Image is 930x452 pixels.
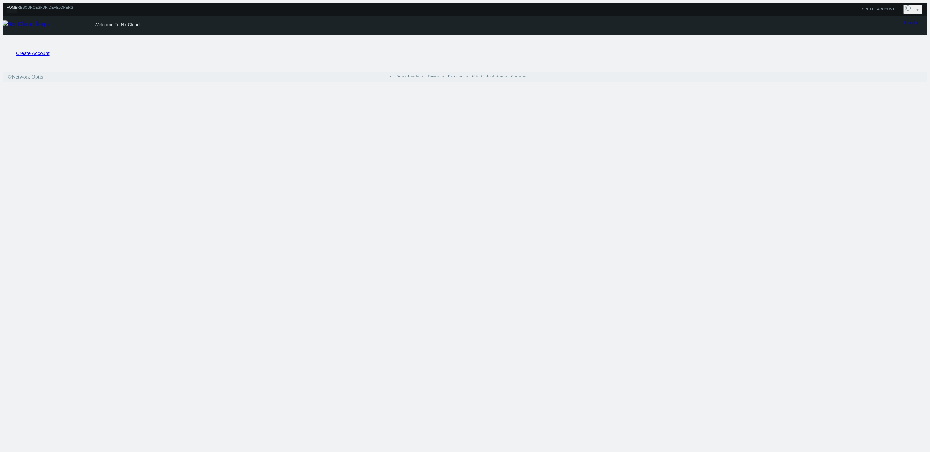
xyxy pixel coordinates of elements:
[8,50,58,56] a: Create Account
[95,22,140,33] div: Welcome To Nx Cloud
[3,20,86,30] img: Nx Cloud logo
[7,5,17,13] a: home
[427,74,440,80] a: Terms
[12,74,43,80] span: Network Optix
[448,74,464,80] a: Privacy
[40,5,73,13] a: For Developers
[8,74,43,80] a: ©Network Optix
[862,7,895,11] a: CREATE ACCOUNT
[395,74,419,80] a: Downloads
[510,74,527,80] a: Support
[905,20,918,25] a: Log In
[472,74,503,80] a: Site Calculator
[17,5,40,13] a: Resources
